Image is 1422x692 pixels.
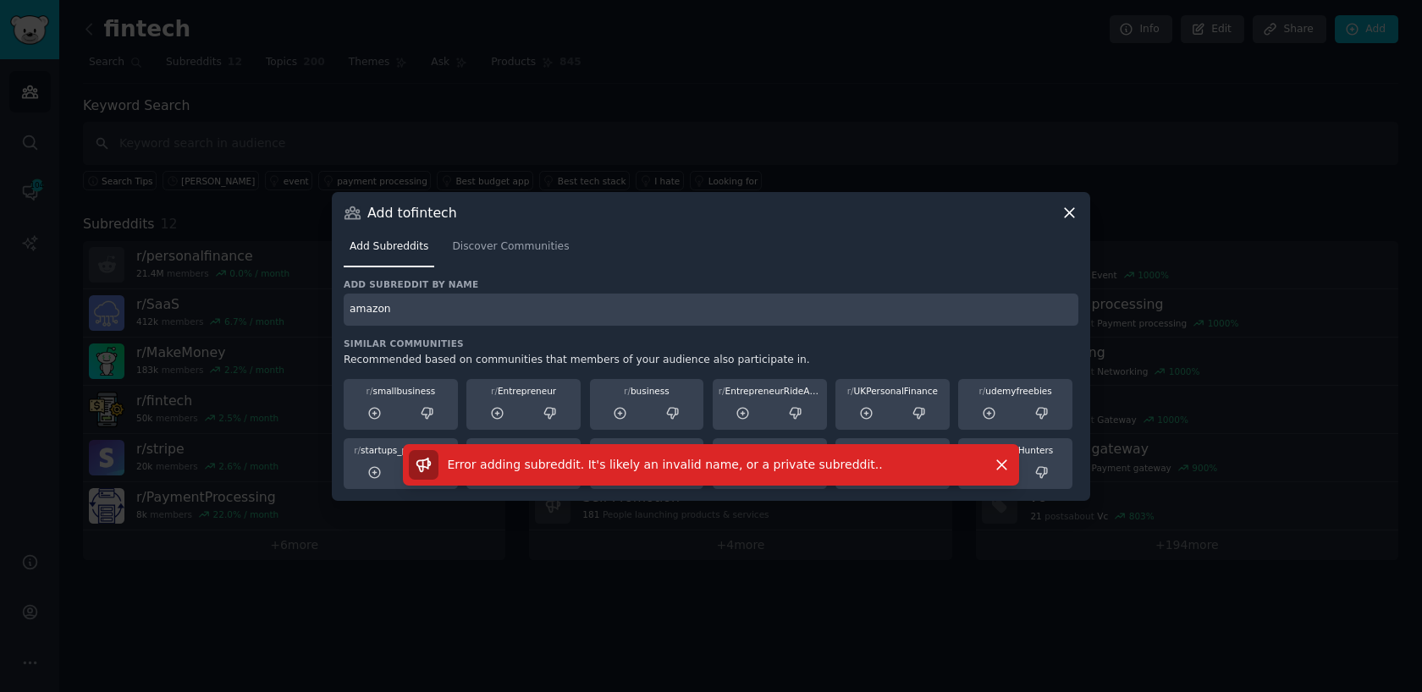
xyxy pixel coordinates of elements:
h3: Add subreddit by name [344,278,1078,290]
span: r/ [719,386,725,396]
h3: Add to fintech [367,204,457,222]
div: udemyfreebies [964,385,1066,397]
span: r/ [847,386,854,396]
div: business [596,385,698,397]
div: EntrepreneurRideAlong [719,385,821,397]
h3: Similar Communities [344,338,1078,349]
span: Discover Communities [452,239,569,255]
div: smallbusiness [350,385,452,397]
span: r/ [367,386,373,396]
input: Enter subreddit name and press enter [344,294,1078,327]
a: Discover Communities [446,233,575,268]
span: r/ [491,386,498,396]
span: Error adding subreddit. It's likely an invalid name, or a private subreddit. . [448,458,883,471]
span: r/ [624,386,631,396]
span: r/ [978,386,985,396]
div: UKPersonalFinance [841,385,944,397]
span: Add Subreddits [350,239,428,255]
div: Recommended based on communities that members of your audience also participate in. [344,353,1078,368]
a: Add Subreddits [344,233,434,268]
div: Entrepreneur [472,385,575,397]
